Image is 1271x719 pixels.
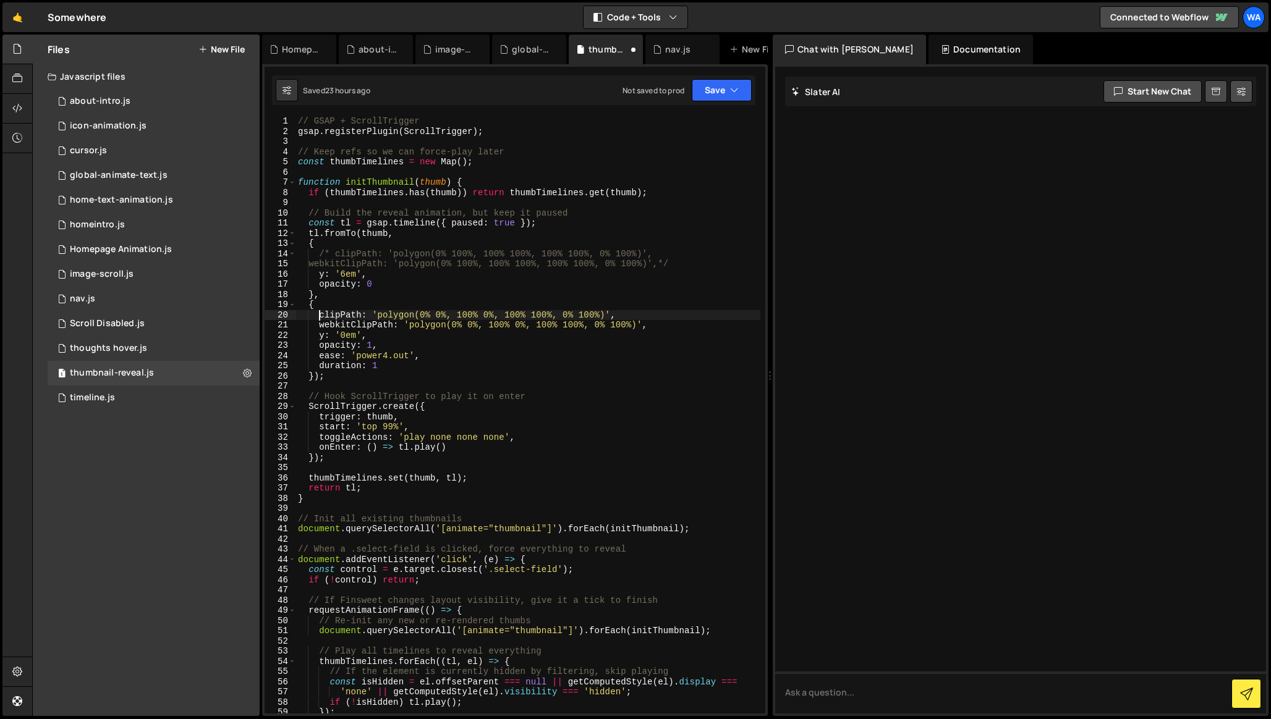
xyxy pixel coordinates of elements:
div: 28 [265,392,296,402]
div: New File [729,43,781,56]
button: Start new chat [1103,80,1202,103]
a: Connected to Webflow [1100,6,1239,28]
div: Homepage Animation.js [70,244,172,255]
div: about-intro.js [359,43,398,56]
a: Wa [1243,6,1265,28]
div: 26 [265,371,296,382]
div: 40 [265,514,296,524]
div: 12 [265,229,296,239]
a: 🤙 [2,2,33,32]
div: 18 [265,290,296,300]
div: 15 [265,259,296,269]
div: global-animate-text.js [512,43,551,56]
div: nav.js [70,293,95,305]
div: 49 [265,605,296,616]
div: 16169/43539.js [48,237,260,262]
div: about-intro.js [70,96,130,107]
div: Homepage Animation.js [282,43,321,56]
div: 23 [265,340,296,351]
div: 29 [265,402,296,412]
div: 34 [265,453,296,463]
div: 22 [265,330,296,341]
div: 33 [265,442,296,453]
div: 27 [265,381,296,392]
div: 36 [265,473,296,484]
div: 50 [265,616,296,626]
div: 54 [265,657,296,667]
div: 2 [265,127,296,137]
div: homeintro.js [70,219,125,230]
h2: Slater AI [791,86,841,98]
div: 24 [265,351,296,361]
div: 14 [265,249,296,259]
div: 16169/43492.js [48,262,260,287]
div: thumbnail-reveal.js [589,43,628,56]
div: 20 [265,310,296,321]
div: thumbnail-reveal.js [70,368,154,379]
div: 31 [265,422,296,432]
div: nav.js [665,43,691,56]
div: 23 hours ago [325,85,370,96]
span: 1 [58,369,66,379]
div: image-scroll.js [70,269,134,280]
div: 13 [265,238,296,249]
div: Saved [303,85,370,96]
div: 16169/43658.js [48,212,260,237]
button: Code + Tools [584,6,687,28]
div: global-animate-text.js [70,170,168,181]
div: 4 [265,147,296,158]
div: 8 [265,188,296,198]
div: 41 [265,524,296,534]
div: 19 [265,300,296,310]
div: 53 [265,646,296,657]
div: 16169/43840.js [48,138,260,163]
button: Save [692,79,752,101]
div: 6 [265,167,296,178]
div: 47 [265,585,296,595]
div: 5 [265,157,296,167]
div: 37 [265,483,296,494]
div: 55 [265,666,296,677]
div: 11 [265,218,296,229]
div: 57 [265,687,296,697]
div: Scroll Disabled.js [70,318,145,329]
div: 42 [265,534,296,545]
div: 59 [265,707,296,718]
div: 9 [265,198,296,208]
div: 43 [265,544,296,555]
div: 39 [265,503,296,514]
div: 16169/43473.js [48,89,260,114]
div: icon-animation.js [70,120,147,132]
div: 16169/43960.js [48,287,260,311]
button: New File [198,44,245,54]
div: 16169/43836.js [48,188,260,212]
div: 52 [265,636,296,647]
div: 25 [265,361,296,371]
div: 48 [265,595,296,606]
div: 16169/43632.js [48,336,260,361]
div: Javascript files [33,64,260,89]
div: cursor.js [70,145,107,156]
div: 3 [265,137,296,147]
div: 16169/43484.js [48,311,260,336]
div: 35 [265,463,296,473]
div: 30 [265,412,296,423]
div: Chat with [PERSON_NAME] [773,35,926,64]
div: 21 [265,320,296,330]
div: 10 [265,208,296,219]
div: 17 [265,279,296,290]
div: 58 [265,697,296,708]
div: 45 [265,565,296,575]
div: 16 [265,269,296,280]
div: 56 [265,677,296,687]
div: image-scroll.js [435,43,475,56]
div: home-text-animation.js [70,195,173,206]
div: 44 [265,555,296,565]
div: Documentation [929,35,1033,64]
div: 51 [265,626,296,636]
div: 16169/43896.js [48,163,260,188]
div: timeline.js [70,392,115,403]
h2: Files [48,43,70,56]
div: Not saved to prod [623,85,684,96]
